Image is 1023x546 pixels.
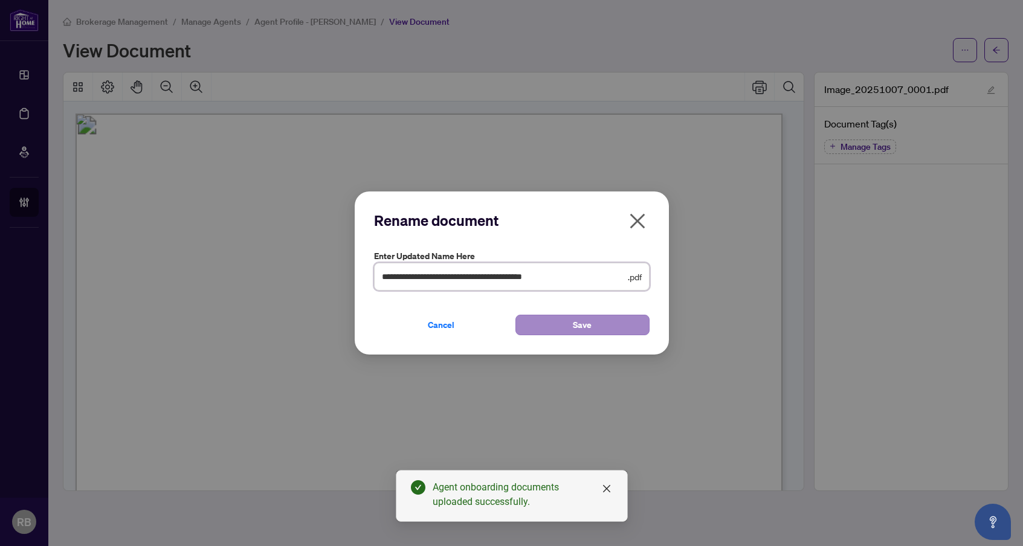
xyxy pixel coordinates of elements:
span: .pdf [628,270,642,283]
span: close [628,211,647,231]
a: Close [600,482,613,495]
div: Agent onboarding documents uploaded successfully. [433,480,613,509]
span: close [602,484,612,493]
span: Cancel [428,315,454,335]
span: check-circle [411,480,425,495]
label: Enter updated name here [374,249,650,263]
button: Cancel [374,315,508,335]
button: Open asap [975,504,1011,540]
button: Save [515,315,650,335]
h2: Rename document [374,211,650,230]
span: Save [573,315,592,335]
